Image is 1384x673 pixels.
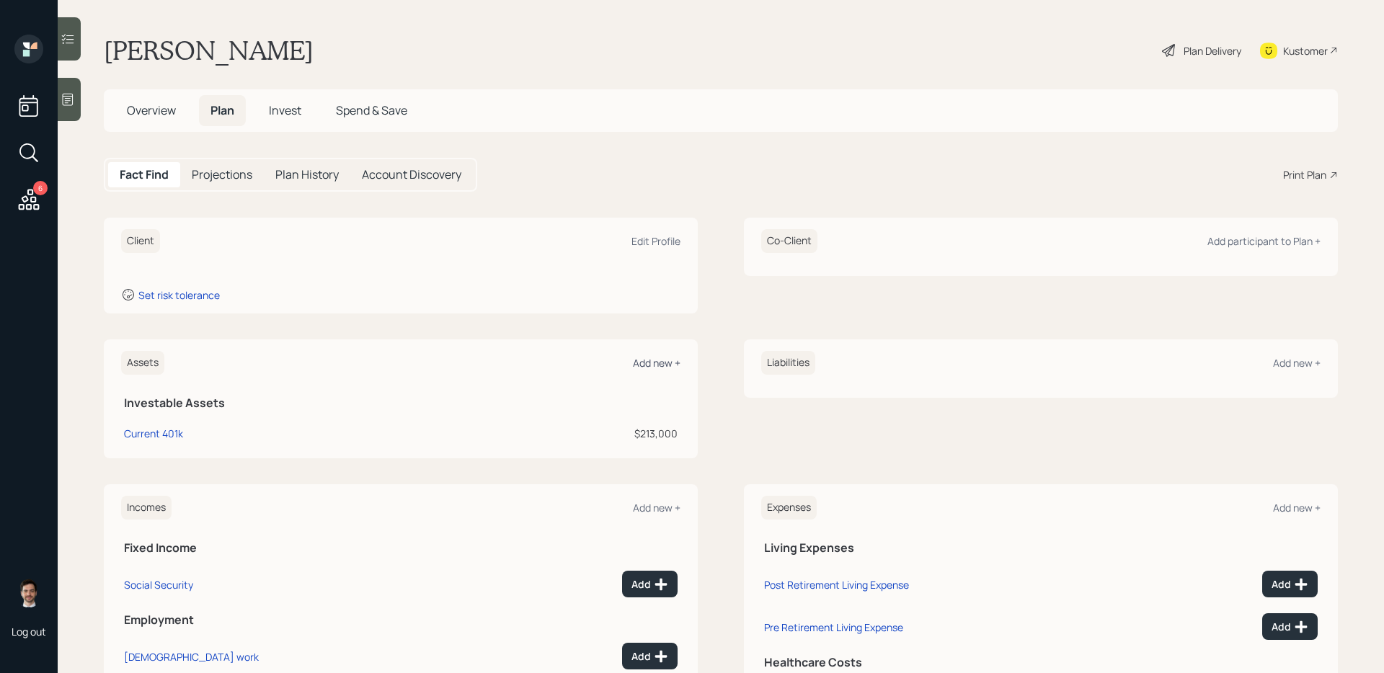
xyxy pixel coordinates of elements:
[764,578,909,592] div: Post Retirement Living Expense
[631,649,668,664] div: Add
[269,102,301,118] span: Invest
[275,168,339,182] h5: Plan History
[192,168,252,182] h5: Projections
[761,229,817,253] h6: Co-Client
[1184,43,1241,58] div: Plan Delivery
[1273,501,1321,514] div: Add new +
[764,541,1318,555] h5: Living Expenses
[443,426,678,441] div: $213,000
[764,656,1318,669] h5: Healthcare Costs
[1262,613,1318,640] button: Add
[1262,571,1318,597] button: Add
[1283,167,1326,182] div: Print Plan
[121,351,164,375] h6: Assets
[764,620,903,634] div: Pre Retirement Living Expense
[124,578,193,592] div: Social Security
[124,650,259,664] div: [DEMOGRAPHIC_DATA] work
[124,613,678,627] h5: Employment
[622,571,678,597] button: Add
[124,426,183,441] div: Current 401k
[120,168,169,182] h5: Fact Find
[362,168,461,182] h5: Account Discovery
[336,102,407,118] span: Spend & Save
[12,625,46,638] div: Log out
[1272,620,1308,634] div: Add
[1272,577,1308,592] div: Add
[622,643,678,669] button: Add
[761,496,817,520] h6: Expenses
[631,234,680,248] div: Edit Profile
[104,35,314,66] h1: [PERSON_NAME]
[124,541,678,555] h5: Fixed Income
[633,356,680,370] div: Add new +
[631,577,668,592] div: Add
[1273,356,1321,370] div: Add new +
[138,288,220,302] div: Set risk tolerance
[124,396,678,410] h5: Investable Assets
[761,351,815,375] h6: Liabilities
[127,102,176,118] span: Overview
[33,181,48,195] div: 6
[1283,43,1328,58] div: Kustomer
[210,102,234,118] span: Plan
[14,579,43,607] img: jonah-coleman-headshot.png
[121,229,160,253] h6: Client
[1207,234,1321,248] div: Add participant to Plan +
[121,496,172,520] h6: Incomes
[633,501,680,514] div: Add new +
